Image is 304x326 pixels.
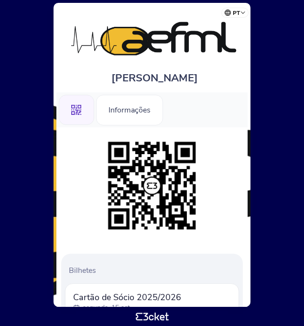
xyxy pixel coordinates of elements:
[96,95,163,125] div: Informações
[111,71,198,85] span: [PERSON_NAME]
[69,265,239,276] p: Bilhetes
[103,137,201,235] img: 0a070c8e8c824a0d9b82dc23f30d9722.png
[73,292,181,303] span: Cartão de Sócio 2025/2026
[83,303,130,313] p: segunda, 15 set
[96,104,163,114] a: Informações
[61,12,243,56] img: Sócios AEFML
